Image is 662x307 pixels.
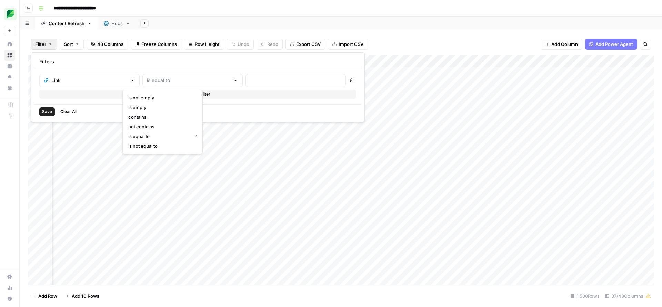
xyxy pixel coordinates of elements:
[4,39,15,50] a: Home
[72,293,99,299] span: Add 10 Rows
[339,41,363,48] span: Import CSV
[39,90,356,99] button: Add Filter
[58,107,80,116] button: Clear All
[227,39,254,50] button: Undo
[60,39,84,50] button: Sort
[147,77,230,84] input: is equal to
[128,142,194,149] span: is not equal to
[38,293,57,299] span: Add Row
[4,282,15,293] a: Usage
[4,50,15,61] a: Browse
[111,20,123,27] div: Hubs
[4,8,17,20] img: SproutSocial Logo
[35,17,98,30] a: Content Refresh
[31,39,57,50] button: Filter
[128,123,194,130] span: not contains
[184,39,224,50] button: Row Height
[128,133,188,140] span: is equal to
[568,290,602,301] div: 1,500 Rows
[64,41,73,48] span: Sort
[4,72,15,83] a: Opportunities
[87,39,128,50] button: 48 Columns
[195,41,220,48] span: Row Height
[296,41,321,48] span: Export CSV
[4,6,15,23] button: Workspace: SproutSocial
[4,83,15,94] a: Your Data
[4,61,15,72] a: Insights
[28,290,61,301] button: Add Row
[35,41,46,48] span: Filter
[585,39,637,50] button: Add Power Agent
[131,39,181,50] button: Freeze Columns
[60,109,77,115] span: Clear All
[51,77,127,84] input: Link
[285,39,325,50] button: Export CSV
[34,56,362,68] div: Filters
[98,17,136,30] a: Hubs
[128,94,194,101] span: is not empty
[31,52,365,122] div: Filter
[39,107,55,116] button: Save
[61,290,103,301] button: Add 10 Rows
[257,39,283,50] button: Redo
[97,41,123,48] span: 48 Columns
[267,41,278,48] span: Redo
[541,39,582,50] button: Add Column
[328,39,368,50] button: Import CSV
[4,293,15,304] button: Help + Support
[4,271,15,282] a: Settings
[42,109,52,115] span: Save
[128,104,194,111] span: is empty
[238,41,249,48] span: Undo
[141,41,177,48] span: Freeze Columns
[602,290,654,301] div: 37/48 Columns
[595,41,633,48] span: Add Power Agent
[49,20,84,27] div: Content Refresh
[551,41,578,48] span: Add Column
[128,113,194,120] span: contains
